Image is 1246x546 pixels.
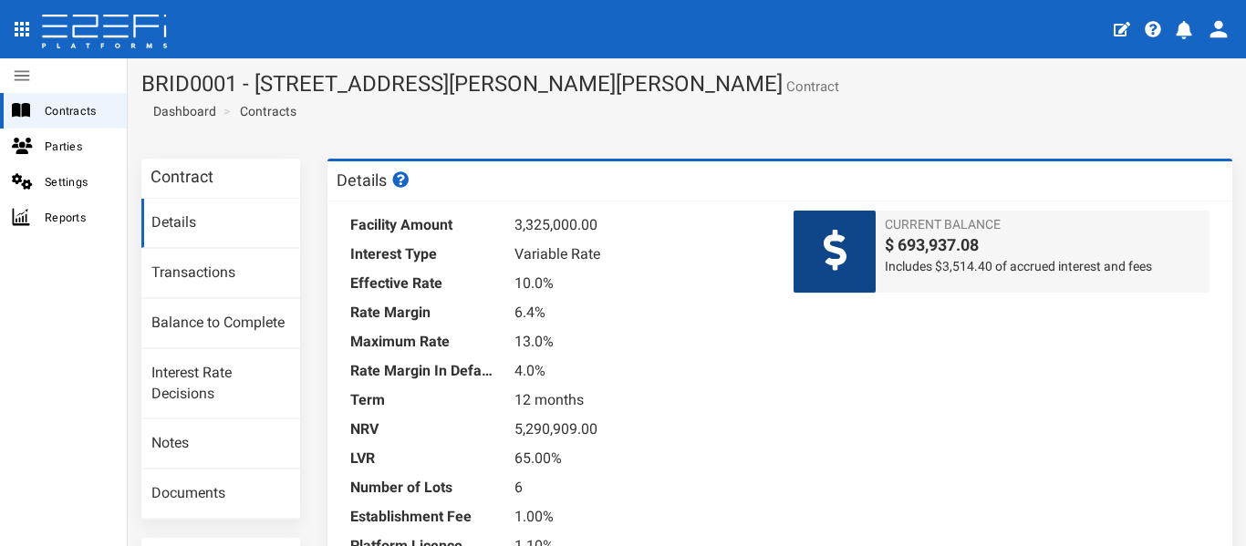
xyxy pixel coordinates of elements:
[146,102,216,120] a: Dashboard
[514,415,766,444] dd: 5,290,909.00
[885,257,1200,275] span: Includes $3,514.40 of accrued interest and fees
[350,240,496,269] dt: Interest Type
[514,386,766,415] dd: 12 months
[45,171,112,192] span: Settings
[350,327,496,356] dt: Maximum Rate
[350,386,496,415] dt: Term
[514,356,766,386] dd: 4.0%
[350,415,496,444] dt: NRV
[514,327,766,356] dd: 13.0%
[45,207,112,228] span: Reports
[350,356,496,386] dt: Rate Margin In Default
[350,211,496,240] dt: Facility Amount
[514,298,766,327] dd: 6.4%
[514,269,766,298] dd: 10.0%
[514,473,766,502] dd: 6
[514,211,766,240] dd: 3,325,000.00
[141,249,300,298] a: Transactions
[151,169,213,185] h3: Contract
[141,199,300,248] a: Details
[45,136,112,157] span: Parties
[885,233,1200,257] span: $ 693,937.08
[514,502,766,531] dd: 1.00%
[350,298,496,327] dt: Rate Margin
[45,100,112,121] span: Contracts
[350,444,496,473] dt: LVR
[240,102,296,120] a: Contracts
[141,299,300,348] a: Balance to Complete
[885,215,1200,233] span: Current Balance
[350,269,496,298] dt: Effective Rate
[141,469,300,519] a: Documents
[350,502,496,531] dt: Establishment Fee
[141,72,1232,96] h1: BRID0001 - [STREET_ADDRESS][PERSON_NAME][PERSON_NAME]
[141,349,300,419] a: Interest Rate Decisions
[337,171,411,189] h3: Details
[514,444,766,473] dd: 65.00%
[783,80,839,94] small: Contract
[350,473,496,502] dt: Number of Lots
[514,240,766,269] dd: Variable Rate
[141,419,300,469] a: Notes
[146,104,216,118] span: Dashboard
